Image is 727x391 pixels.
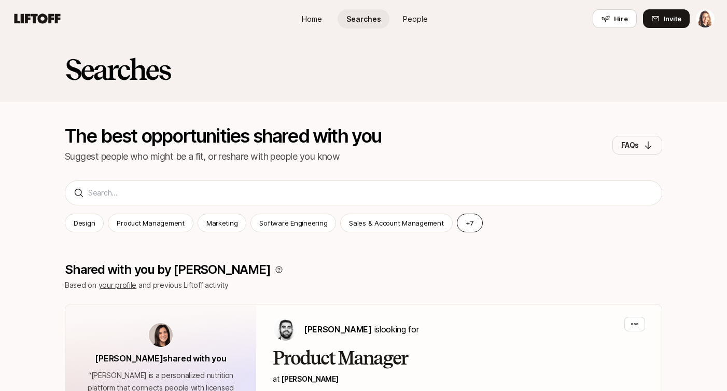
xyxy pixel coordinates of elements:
[593,9,637,28] button: Hire
[99,281,137,289] a: your profile
[259,218,327,228] p: Software Engineering
[338,9,389,29] a: Searches
[273,348,645,369] h2: Product Manager
[117,218,184,228] p: Product Management
[274,318,297,341] img: Hessam Mostajabi
[457,214,483,232] button: +7
[65,279,662,291] p: Based on and previous Liftoff activity
[95,353,226,364] span: [PERSON_NAME] shared with you
[621,139,639,151] p: FAQs
[65,149,382,164] p: Suggest people who might be a fit, or reshare with people you know
[349,218,443,228] p: Sales & Account Management
[273,373,645,385] p: at
[643,9,690,28] button: Invite
[346,13,381,24] span: Searches
[304,324,372,334] span: [PERSON_NAME]
[65,54,170,85] h2: Searches
[65,262,271,277] p: Shared with you by [PERSON_NAME]
[389,9,441,29] a: People
[664,13,681,24] span: Invite
[65,127,382,145] p: The best opportunities shared with you
[302,13,322,24] span: Home
[206,218,238,228] p: Marketing
[614,13,628,24] span: Hire
[149,323,173,347] img: avatar-url
[281,374,338,383] a: [PERSON_NAME]
[403,13,428,24] span: People
[74,218,95,228] p: Design
[304,323,418,336] p: is looking for
[696,9,715,28] button: Sheila Thompson
[286,9,338,29] a: Home
[88,187,653,199] input: Search...
[612,136,662,155] button: FAQs
[696,10,714,27] img: Sheila Thompson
